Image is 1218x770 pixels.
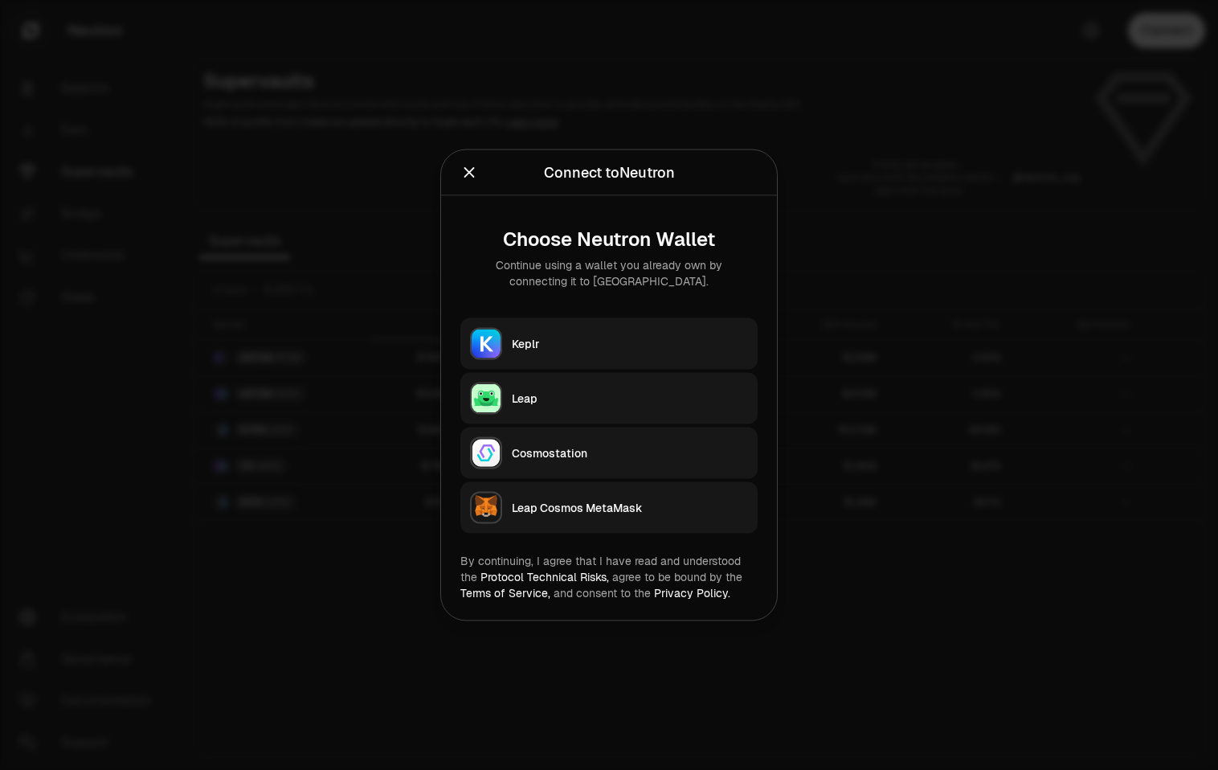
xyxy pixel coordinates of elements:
img: Cosmostation [472,439,501,468]
img: Keplr [472,330,501,358]
button: CosmostationCosmostation [460,428,758,479]
button: Leap Cosmos MetaMaskLeap Cosmos MetaMask [460,482,758,534]
div: By continuing, I agree that I have read and understood the agree to be bound by the and consent t... [460,553,758,601]
div: Cosmostation [512,445,748,461]
div: Choose Neutron Wallet [473,228,745,251]
button: LeapLeap [460,373,758,424]
div: Leap Cosmos MetaMask [512,500,748,516]
a: Terms of Service, [460,586,550,600]
div: Keplr [512,336,748,352]
a: Privacy Policy. [654,586,730,600]
img: Leap Cosmos MetaMask [472,494,501,522]
div: Connect to Neutron [544,162,675,184]
a: Protocol Technical Risks, [480,570,609,584]
div: Continue using a wallet you already own by connecting it to [GEOGRAPHIC_DATA]. [473,257,745,289]
button: Close [460,162,478,184]
div: Leap [512,391,748,407]
button: KeplrKeplr [460,318,758,370]
img: Leap [472,384,501,413]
